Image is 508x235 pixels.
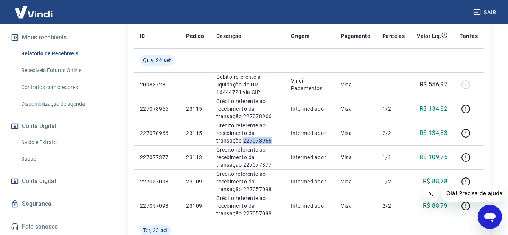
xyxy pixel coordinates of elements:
[143,56,171,64] span: Qua, 24 set
[291,105,329,113] p: Intermediador
[341,202,370,210] p: Visa
[140,129,174,137] p: 227078966
[18,63,104,78] a: Recebíveis Futuros Online
[341,105,370,113] p: Visa
[22,176,56,186] span: Conta digital
[9,173,104,190] a: Conta digital
[140,154,174,161] p: 227077377
[472,5,499,19] button: Sair
[9,218,104,235] a: Fale conosco
[140,32,145,40] p: ID
[423,201,447,210] p: R$ 88,79
[18,135,104,150] a: Saldo e Extrato
[382,154,405,161] p: 1/1
[186,32,204,40] p: Pedido
[460,32,478,40] p: Tarifas
[419,153,448,162] p: R$ 109,75
[418,80,447,89] p: -R$ 556,97
[216,146,279,169] p: Crédito referente ao recebimento da transação 227077377
[9,29,104,46] button: Meus recebíveis
[216,73,279,96] p: Débito referente à liquidação da UR 16444721 via CIP
[419,104,448,113] p: R$ 134,82
[9,0,58,23] img: Vindi
[9,118,104,135] button: Conta Digital
[140,178,174,185] p: 227057098
[291,32,309,40] p: Origem
[341,154,370,161] p: Visa
[216,122,279,144] p: Crédito referente ao recebimento da transação 227078966
[18,151,104,167] a: Saque
[186,202,204,210] p: 23109
[291,202,329,210] p: Intermediador
[186,154,204,161] p: 23113
[341,129,370,137] p: Visa
[18,96,104,112] a: Disponibilização de agenda
[382,81,405,88] p: -
[143,226,168,234] span: Ter, 23 set
[478,205,502,229] iframe: Botão para abrir a janela de mensagens
[442,185,502,202] iframe: Mensagem da empresa
[424,186,439,202] iframe: Fechar mensagem
[382,32,405,40] p: Parcelas
[5,5,64,11] span: Olá! Precisa de ajuda?
[382,178,405,185] p: 1/2
[9,196,104,212] a: Segurança
[291,178,329,185] p: Intermediador
[417,32,441,40] p: Valor Líq.
[186,129,204,137] p: 23115
[186,105,204,113] p: 23115
[216,32,242,40] p: Descrição
[216,194,279,217] p: Crédito referente ao recebimento da transação 227057098
[419,128,448,138] p: R$ 134,83
[140,105,174,113] p: 227078966
[423,177,447,186] p: R$ 88,78
[382,105,405,113] p: 1/2
[382,129,405,137] p: 2/2
[18,80,104,95] a: Contratos com credores
[216,170,279,193] p: Crédito referente ao recebimento da transação 227057098
[382,202,405,210] p: 2/2
[341,32,370,40] p: Pagamento
[186,178,204,185] p: 23109
[18,46,104,61] a: Relatório de Recebíveis
[140,81,174,88] p: 20983728
[140,202,174,210] p: 227057098
[341,178,370,185] p: Visa
[291,77,329,92] p: Vindi Pagamentos
[291,129,329,137] p: Intermediador
[216,97,279,120] p: Crédito referente ao recebimento da transação 227078966
[341,81,370,88] p: Visa
[291,154,329,161] p: Intermediador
